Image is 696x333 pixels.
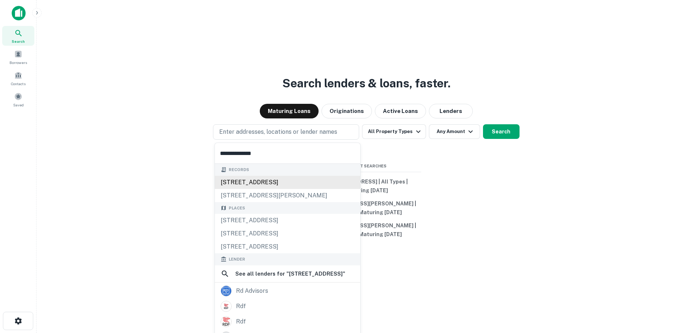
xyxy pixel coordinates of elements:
[12,38,25,44] span: Search
[322,104,372,118] button: Originations
[229,256,245,262] span: Lender
[215,176,360,189] div: [STREET_ADDRESS]
[2,68,34,88] a: Contacts
[236,301,246,312] div: rdf
[235,269,345,278] h6: See all lenders for " [STREET_ADDRESS] "
[659,275,696,310] iframe: Chat Widget
[213,124,359,140] button: Enter addresses, locations or lender names
[9,60,27,65] span: Borrowers
[236,316,246,327] div: rdf
[260,104,319,118] button: Maturing Loans
[429,124,480,139] button: Any Amount
[215,214,360,227] div: [STREET_ADDRESS]
[2,47,34,67] a: Borrowers
[282,75,450,92] h3: Search lenders & loans, faster.
[215,189,360,202] div: [STREET_ADDRESS][PERSON_NAME]
[236,285,268,296] div: rd advisors
[12,6,26,20] img: capitalize-icon.png
[219,128,337,136] p: Enter addresses, locations or lender names
[13,102,24,108] span: Saved
[221,317,231,327] img: picture
[312,163,421,169] span: Recent Searches
[215,299,360,314] a: rdf
[229,205,245,211] span: Places
[215,314,360,329] a: rdf
[312,175,421,197] button: [STREET_ADDRESS] | All Types | Maturing [DATE]
[215,227,360,240] div: [STREET_ADDRESS]
[2,90,34,109] a: Saved
[215,240,360,253] div: [STREET_ADDRESS]
[362,124,426,139] button: All Property Types
[483,124,520,139] button: Search
[221,286,231,296] img: picture
[11,81,26,87] span: Contacts
[229,167,249,173] span: Records
[429,104,473,118] button: Lenders
[2,26,34,46] a: Search
[312,197,421,219] button: [STREET_ADDRESS][PERSON_NAME] | All Types | Maturing [DATE]
[215,283,360,299] a: rd advisors
[375,104,426,118] button: Active Loans
[312,219,421,241] button: [STREET_ADDRESS][PERSON_NAME] | All Types | Maturing [DATE]
[221,301,231,311] img: picture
